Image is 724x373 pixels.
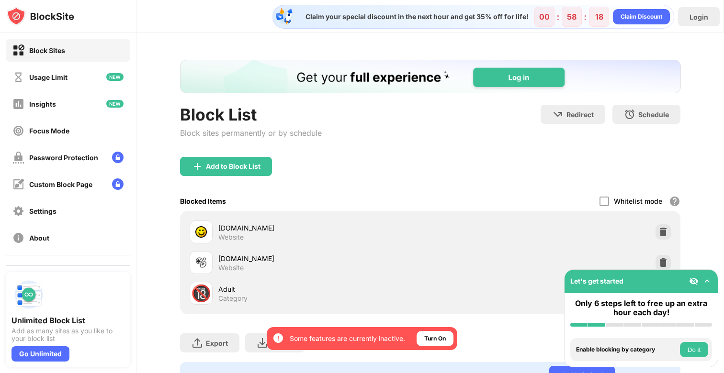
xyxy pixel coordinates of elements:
img: logo-blocksite.svg [7,7,74,26]
img: new-icon.svg [106,100,124,108]
div: Insights [29,100,56,108]
div: Settings [29,207,57,215]
img: favicons [195,257,207,268]
div: Unlimited Block List [11,316,124,325]
img: time-usage-off.svg [12,71,24,83]
div: Redirect [566,110,594,119]
img: error-circle-white.svg [272,332,284,344]
div: 00 [539,12,550,22]
div: Claim your special discount in the next hour and get 35% off for life! [300,12,529,21]
div: Block sites permanently or by schedule [180,128,322,138]
div: Export [206,339,228,347]
div: Only 6 steps left to free up an extra hour each day! [570,299,712,317]
button: Do it [680,342,708,357]
iframe: Banner [180,60,681,93]
img: lock-menu.svg [112,152,124,163]
div: Enable blocking by category [576,346,678,353]
div: About [29,234,49,242]
div: Let's get started [570,277,623,285]
div: Go Unlimited [11,346,69,362]
div: Usage Limit [29,73,68,81]
img: block-on.svg [12,44,24,56]
img: push-block-list.svg [11,277,46,312]
div: Blocked Items [180,197,226,205]
img: omni-setup-toggle.svg [702,276,712,286]
img: settings-off.svg [12,205,24,217]
div: 58 [567,12,577,22]
div: Website [218,233,244,241]
div: Website [218,263,244,272]
div: Add to Block List [206,163,260,170]
div: Block List [180,105,322,124]
div: 🔞 [191,284,211,303]
div: [DOMAIN_NAME] [218,253,430,263]
img: favicons [195,226,207,238]
img: specialOfferDiscount.svg [275,7,294,26]
div: [DOMAIN_NAME] [218,223,430,233]
img: customize-block-page-off.svg [12,178,24,190]
div: Add as many sites as you like to your block list [11,327,124,342]
div: Focus Mode [29,127,69,135]
div: Login [690,13,708,21]
div: 18 [595,12,603,22]
img: eye-not-visible.svg [689,276,699,286]
div: : [554,9,562,24]
img: new-icon.svg [106,73,124,81]
img: insights-off.svg [12,98,24,110]
div: Category [218,294,248,303]
div: Whitelist mode [614,197,662,205]
div: Schedule [638,110,669,119]
div: : [582,9,589,24]
img: about-off.svg [12,232,24,244]
div: Password Protection [29,154,98,162]
div: Some features are currently inactive. [290,334,405,343]
div: Turn On [424,334,446,343]
div: Block Sites [29,46,65,55]
div: Adult [218,284,430,294]
img: lock-menu.svg [112,178,124,190]
img: password-protection-off.svg [12,152,24,164]
div: Custom Block Page [29,180,92,188]
img: focus-off.svg [12,125,24,137]
div: Claim Discount [621,12,662,22]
